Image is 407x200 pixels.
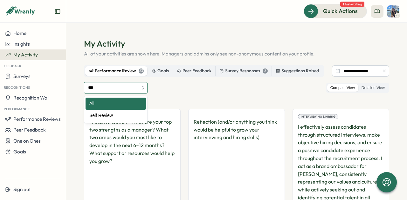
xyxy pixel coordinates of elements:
[13,52,38,58] span: My Activity
[340,2,364,7] span: 1 task waiting
[298,114,338,119] div: Interviewing & Hiring
[327,84,358,92] label: Compact View
[263,68,268,74] div: 2
[86,110,146,122] div: Self Review
[177,68,211,74] div: Peer Feedback
[13,41,30,47] span: Insights
[13,95,49,101] span: Recognition Wall
[13,73,31,79] span: Surveys
[323,7,358,15] span: Quick Actions
[387,5,399,17] img: Elena Moraitopoulou
[13,186,31,192] span: Sign out
[54,8,61,15] button: Expand sidebar
[276,68,319,74] div: Suggestions Raised
[84,50,389,57] p: All of your activities are shown here. Managers and admins only see non-anonymous content on your...
[13,127,46,133] span: Peer Feedback
[152,68,169,74] div: Goals
[86,98,146,110] div: All
[13,116,61,122] span: Performance Reviews
[358,84,388,92] label: Detailed View
[84,38,389,49] h1: My Activity
[139,68,144,74] div: 23
[13,138,41,144] span: One on Ones
[13,30,26,36] span: Home
[89,68,144,74] div: Performance Review
[13,149,26,155] span: Goals
[219,68,268,74] div: Survey Responses
[304,4,367,18] button: Quick Actions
